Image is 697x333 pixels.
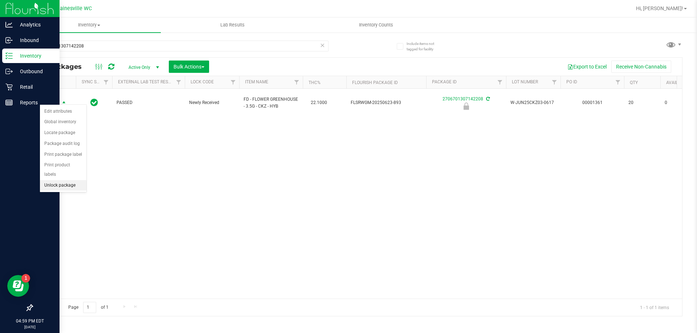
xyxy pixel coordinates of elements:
[307,97,331,108] span: 22.1000
[161,17,304,33] a: Lab Results
[510,99,556,106] span: W-JUN25CKZ03-0617
[563,61,611,73] button: Export to Excel
[291,76,303,88] a: Filter
[174,64,204,70] span: Bulk Actions
[211,22,254,28] span: Lab Results
[169,61,209,73] button: Bulk Actions
[636,5,683,11] span: Hi, [PERSON_NAME]!
[13,83,56,91] p: Retail
[40,180,86,191] li: Unlock package
[351,99,422,106] span: FLSRWGM-20250623-893
[5,99,13,106] inline-svg: Reports
[245,79,268,84] a: Item Name
[13,20,56,29] p: Analytics
[549,76,561,88] a: Filter
[485,96,490,101] span: Sync from Compliance System
[13,98,56,107] p: Reports
[17,17,161,33] a: Inventory
[56,5,92,12] span: Gainesville WC
[3,324,56,330] p: [DATE]
[13,36,56,45] p: Inbound
[40,128,86,138] li: Locate package
[5,68,13,75] inline-svg: Outbound
[40,138,86,149] li: Package audit log
[309,80,321,85] a: THC%
[82,79,110,84] a: Sync Status
[40,106,86,117] li: Edit attributes
[40,160,86,180] li: Print product labels
[83,302,96,313] input: 1
[5,52,13,59] inline-svg: Inventory
[227,76,239,88] a: Filter
[100,76,112,88] a: Filter
[191,79,214,84] a: Lock Code
[62,302,114,313] span: Page of 1
[407,41,443,52] span: Include items not tagged for facility
[32,41,329,51] input: Search Package ID, Item Name, SKU, Lot or Part Number...
[494,76,506,88] a: Filter
[189,99,235,106] span: Newly Received
[582,100,603,105] a: 00001361
[425,103,507,110] div: Newly Received
[117,99,180,106] span: PASSED
[432,79,457,84] a: Package ID
[7,275,29,297] iframe: Resource center
[634,302,675,313] span: 1 - 1 of 1 items
[21,274,30,283] iframe: Resource center unread badge
[612,76,624,88] a: Filter
[611,61,671,73] button: Receive Non-Cannabis
[566,79,577,84] a: PO ID
[38,63,89,71] span: All Packages
[13,67,56,76] p: Outbound
[118,79,175,84] a: External Lab Test Result
[666,80,688,85] a: Available
[17,22,161,28] span: Inventory
[320,41,325,50] span: Clear
[40,117,86,128] li: Global inventory
[628,99,656,106] span: 20
[5,21,13,28] inline-svg: Analytics
[244,96,298,110] span: FD - FLOWER GREENHOUSE - 3.5G - CKZ - HYB
[443,96,483,101] a: 2706701307142208
[349,22,403,28] span: Inventory Counts
[13,51,56,60] p: Inventory
[173,76,185,88] a: Filter
[5,37,13,44] inline-svg: Inbound
[3,318,56,324] p: 04:59 PM EDT
[352,80,398,85] a: Flourish Package ID
[90,97,98,108] span: In Sync
[60,98,69,108] span: select
[665,99,692,106] span: 0
[512,79,538,84] a: Lot Number
[5,83,13,91] inline-svg: Retail
[630,80,638,85] a: Qty
[40,149,86,160] li: Print package label
[304,17,448,33] a: Inventory Counts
